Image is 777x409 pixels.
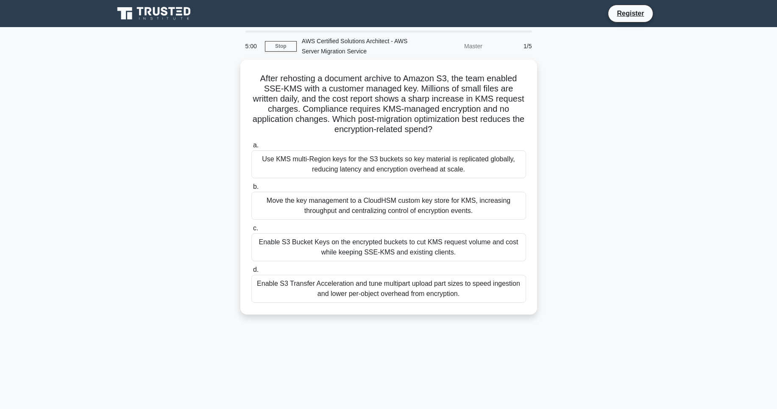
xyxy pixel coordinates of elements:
div: Enable S3 Transfer Acceleration and tune multipart upload part sizes to speed ingestion and lower... [251,275,526,303]
span: b. [253,183,259,190]
div: AWS Certified Solutions Architect - AWS Server Migration Service [297,33,413,60]
span: d. [253,266,259,273]
div: 5:00 [240,38,265,55]
div: Enable S3 Bucket Keys on the encrypted buckets to cut KMS request volume and cost while keeping S... [251,233,526,261]
a: Register [612,8,649,19]
div: Use KMS multi-Region keys for the S3 buckets so key material is replicated globally, reducing lat... [251,150,526,178]
a: Stop [265,41,297,52]
div: 1/5 [487,38,537,55]
span: c. [253,224,258,232]
div: Master [413,38,487,55]
span: a. [253,141,259,149]
h5: After rehosting a document archive to Amazon S3, the team enabled SSE-KMS with a customer managed... [251,73,527,135]
div: Move the key management to a CloudHSM custom key store for KMS, increasing throughput and central... [251,192,526,220]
